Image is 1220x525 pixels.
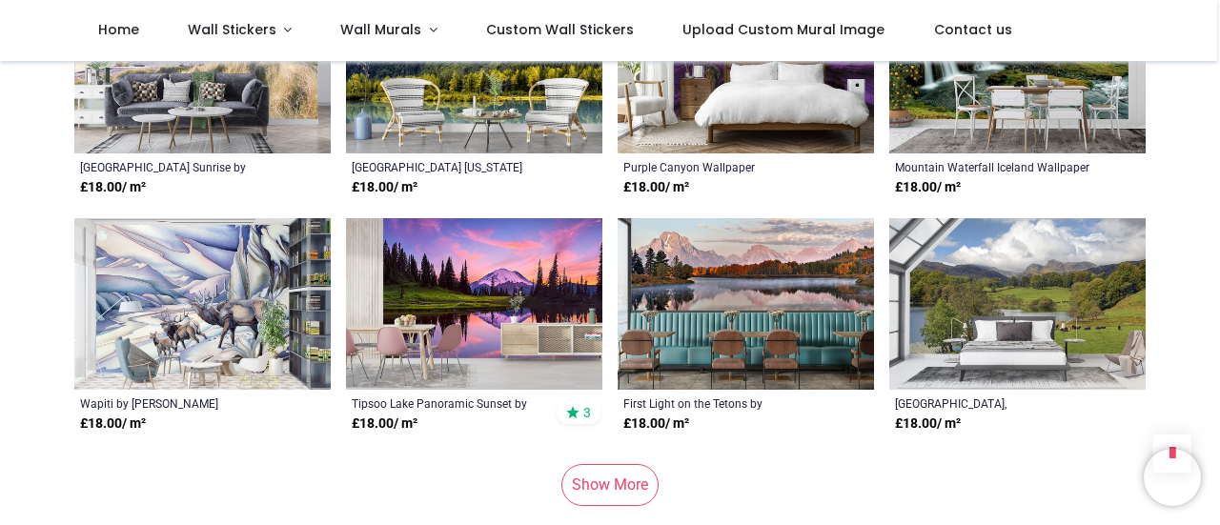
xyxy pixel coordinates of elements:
a: [GEOGRAPHIC_DATA] [US_STATE] Mountain Wallpaper [352,159,547,174]
a: First Light on the Tetons by [PERSON_NAME] [623,395,819,411]
span: Upload Custom Mural Image [682,20,884,39]
a: [GEOGRAPHIC_DATA] Sunrise by [PERSON_NAME] [80,159,275,174]
span: Wall Murals [340,20,421,39]
img: First Light on the Tetons Wall Mural by Leda Robertson [618,218,874,390]
strong: £ 18.00 / m² [352,178,417,197]
a: [GEOGRAPHIC_DATA], [GEOGRAPHIC_DATA] by [PERSON_NAME] [895,395,1090,411]
a: Wapiti by [PERSON_NAME] [80,395,275,411]
strong: £ 18.00 / m² [80,414,146,434]
strong: £ 18.00 / m² [623,414,689,434]
strong: £ 18.00 / m² [623,178,689,197]
strong: £ 18.00 / m² [352,414,417,434]
strong: £ 18.00 / m² [895,414,961,434]
iframe: Brevo live chat [1144,449,1201,506]
span: Contact us [934,20,1012,39]
strong: £ 18.00 / m² [895,178,961,197]
span: Home [98,20,139,39]
img: Tipsoo Lake Panoramic Sunset Wall Mural by Jaynes Gallery - Danita Delimont [346,218,602,390]
a: Tipsoo Lake Panoramic Sunset by [PERSON_NAME] Gallery [352,395,547,411]
strong: £ 18.00 / m² [80,178,146,197]
span: Wall Stickers [188,20,276,39]
span: Custom Wall Stickers [486,20,634,39]
a: Show More [561,464,659,506]
span: 3 [583,404,591,421]
img: Wapiti Wall Mural by Jody Bergsma [74,218,331,390]
a: Mountain Waterfall Iceland Wallpaper [895,159,1090,174]
img: Loughrigg Tarn, Lake District Wall Mural by Andrew Roland [889,218,1146,390]
a: Purple Canyon Wallpaper [623,159,819,174]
